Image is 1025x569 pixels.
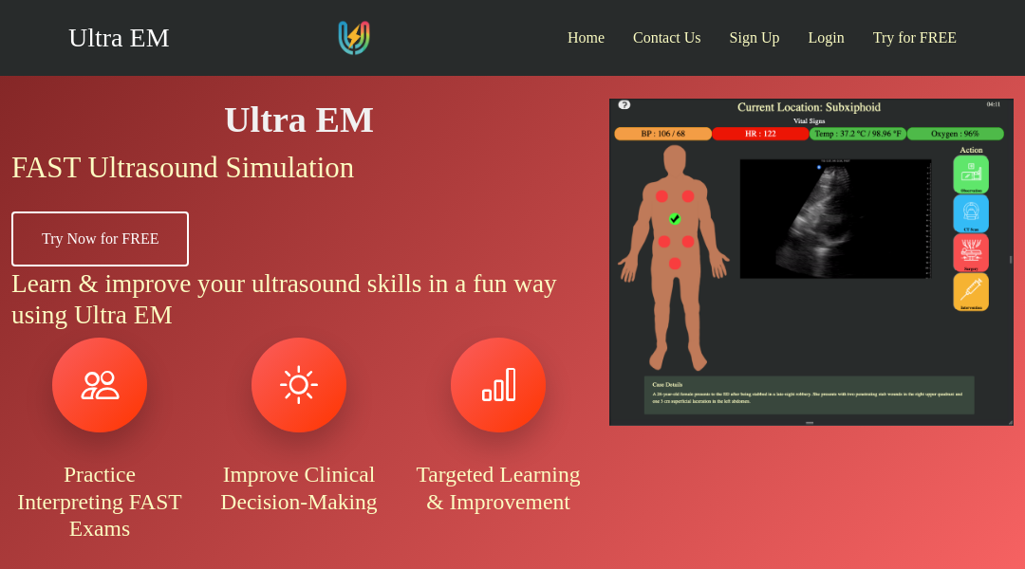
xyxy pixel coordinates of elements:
h4: Targeted Learning & Improvement [410,461,587,515]
a: Sign Up [701,17,780,59]
h2: FAST Ultrasound Simulation [11,150,587,185]
a: Ultra EM [68,23,170,52]
a: Contact Us [605,17,701,59]
a: Login [779,17,844,59]
h3: Learn & improve your ultrasound skills in a fun way using Ultra EM [11,268,587,330]
h4: Practice Interpreting FAST Exams [11,461,188,541]
a: Home [539,17,605,59]
h1: Ultra EM [11,99,587,142]
h4: Improve Clinical Decision-Making [211,461,387,515]
a: Try Now for FREE [11,211,189,266]
a: Try for FREE [845,17,957,59]
img: Image [609,99,1014,426]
